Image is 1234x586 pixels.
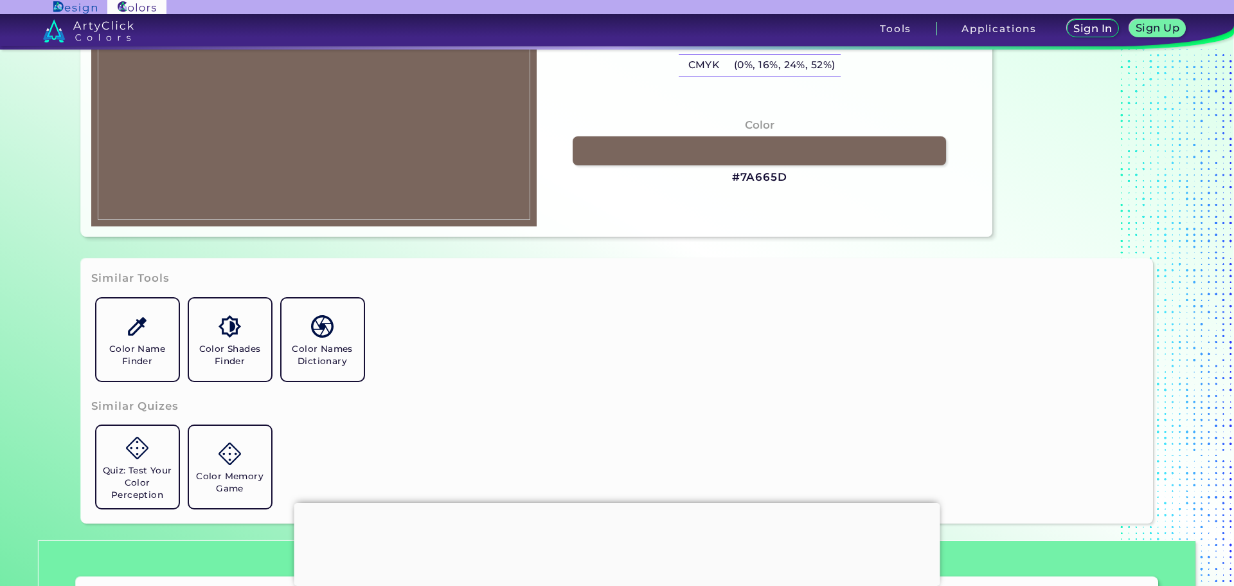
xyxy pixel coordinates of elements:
h5: Color Shades Finder [194,343,266,367]
h3: Similar Quizes [91,399,179,414]
a: Sign Up [1129,19,1187,38]
a: Color Names Dictionary [276,293,369,386]
iframe: Advertisement [294,503,940,583]
h4: Color [745,116,774,134]
h5: Sign In [1073,23,1113,34]
h5: Color Names Dictionary [287,343,359,367]
img: icon_game.svg [219,443,241,465]
h5: Sign Up [1135,23,1181,33]
h3: Tools [880,24,911,33]
a: Sign In [1066,19,1120,38]
img: icon_color_names_dictionary.svg [311,315,334,338]
a: Color Shades Finder [184,293,276,386]
h5: Quiz: Test Your Color Perception [102,464,174,501]
a: Quiz: Test Your Color Perception [91,421,184,513]
a: Color Name Finder [91,293,184,386]
img: icon_color_shades.svg [219,315,241,338]
img: ArtyClick Design logo [53,1,96,14]
h3: Similar Tools [91,271,170,286]
h3: #7A665D [732,170,787,185]
img: icon_color_name_finder.svg [126,315,148,338]
img: logo_artyclick_colors_white.svg [43,19,134,42]
h5: Color Memory Game [194,470,266,495]
h5: CMYK [679,55,729,76]
h5: Color Name Finder [102,343,174,367]
h3: Applications [961,24,1037,33]
a: Color Memory Game [184,421,276,513]
h5: (0%, 16%, 24%, 52%) [729,55,840,76]
img: icon_game.svg [126,437,148,459]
